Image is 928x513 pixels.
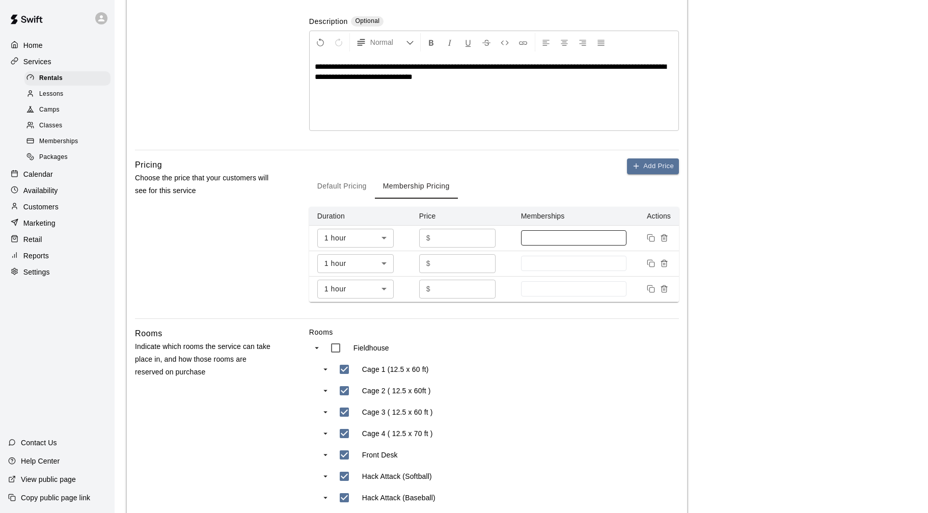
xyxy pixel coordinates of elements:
p: Cage 1 (12.5 x 60 ft) [362,364,429,374]
button: Format Strikethrough [478,33,495,51]
p: $ [426,233,430,244]
h6: Rooms [135,327,162,340]
p: Fieldhouse [353,343,389,353]
div: 1 hour [317,229,394,248]
th: Actions [635,207,679,226]
a: Retail [8,232,106,247]
button: Duplicate price [644,282,658,295]
div: Classes [24,119,111,133]
div: Camps [24,103,111,117]
span: Memberships [39,137,78,147]
button: Formatting Options [352,33,418,51]
p: Cage 2 ( 12.5 x 60ft ) [362,386,431,396]
div: 1 hour [317,254,394,273]
div: Rentals [24,71,111,86]
button: Membership Pricing [375,174,458,199]
a: Memberships [24,134,115,150]
button: Right Align [574,33,591,51]
p: Customers [23,202,59,212]
button: Insert Link [514,33,532,51]
button: Center Align [556,33,573,51]
th: Duration [309,207,411,226]
button: Add Price [627,158,679,174]
a: Packages [24,150,115,166]
p: Hack Attack (Softball) [362,471,432,481]
p: Availability [23,185,58,196]
a: Rentals [24,70,115,86]
a: Home [8,38,106,53]
label: Description [309,16,348,28]
h6: Pricing [135,158,162,172]
p: Settings [23,267,50,277]
p: Home [23,40,43,50]
span: Packages [39,152,68,163]
a: Customers [8,199,106,214]
span: Optional [355,17,379,24]
p: Retail [23,234,42,245]
p: Calendar [23,169,53,179]
button: Format Underline [459,33,477,51]
span: Lessons [39,89,64,99]
p: Contact Us [21,438,57,448]
div: 1 hour [317,280,394,299]
th: Price [411,207,513,226]
p: Indicate which rooms the service can take place in, and how those rooms are reserved on purchase [135,340,277,379]
p: Cage 3 ( 12.5 x 60 ft ) [362,407,433,417]
p: Services [23,57,51,67]
p: Copy public page link [21,493,90,503]
p: $ [426,284,430,294]
button: Undo [312,33,329,51]
p: Front Desk [362,450,398,460]
a: Reports [8,248,106,263]
button: Justify Align [592,33,610,51]
button: Format Bold [423,33,440,51]
div: Memberships [24,134,111,149]
span: Normal [370,37,406,47]
a: Camps [24,102,115,118]
p: $ [426,258,430,269]
button: Insert Code [496,33,513,51]
p: Marketing [23,218,56,228]
div: Lessons [24,87,111,101]
p: Reports [23,251,49,261]
span: Camps [39,105,60,115]
p: Hack Attack (Baseball) [362,493,435,503]
p: View public page [21,474,76,484]
button: Remove price [658,231,671,245]
button: Duplicate price [644,257,658,270]
a: Classes [24,118,115,134]
span: Classes [39,121,62,131]
button: Duplicate price [644,231,658,245]
a: Marketing [8,215,106,231]
button: Remove price [658,257,671,270]
label: Rooms [309,327,679,337]
p: Cage 4 ( 12.5 x 70 ft ) [362,428,433,439]
button: Default Pricing [309,174,375,199]
button: Left Align [537,33,555,51]
span: Rentals [39,73,63,84]
a: Calendar [8,167,106,182]
button: Format Italics [441,33,458,51]
th: Memberships [513,207,635,226]
p: Help Center [21,456,60,466]
a: Lessons [24,86,115,102]
button: Remove price [658,282,671,295]
p: Choose the price that your customers will see for this service [135,172,277,197]
div: Packages [24,150,111,165]
button: Redo [330,33,347,51]
a: Availability [8,183,106,198]
a: Settings [8,264,106,280]
a: Services [8,54,106,69]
